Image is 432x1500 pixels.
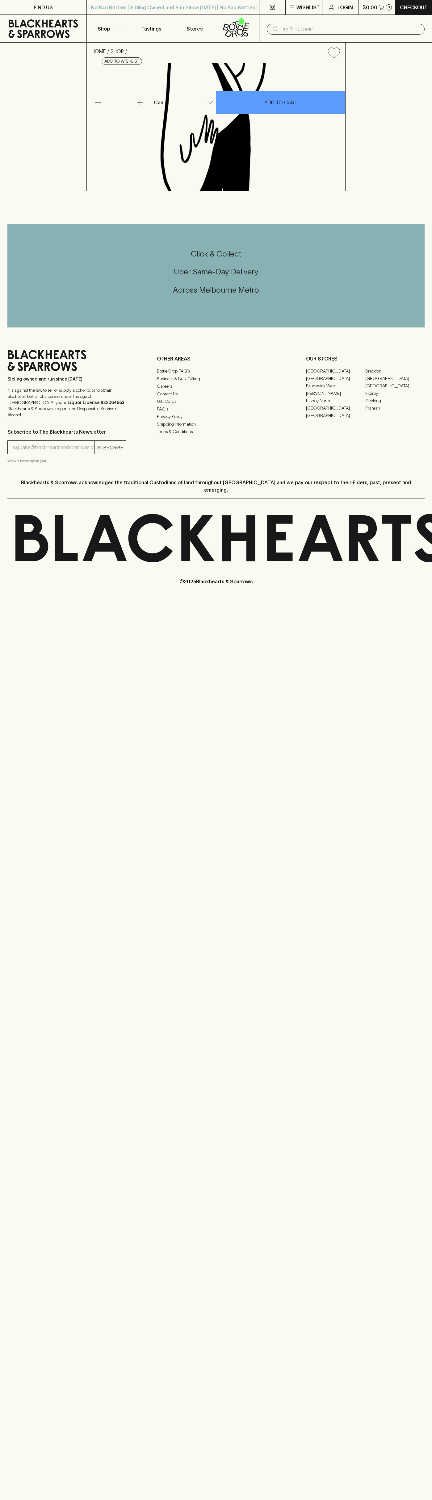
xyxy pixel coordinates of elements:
[388,6,390,9] p: 0
[102,57,142,65] button: Add to wishlist
[216,91,345,114] button: ADD TO CART
[7,267,425,277] h5: Uber Same-Day Delivery
[157,398,275,405] a: Gift Cards
[365,382,425,390] a: [GEOGRAPHIC_DATA]
[306,375,365,382] a: [GEOGRAPHIC_DATA]
[111,48,124,54] a: SHOP
[7,249,425,259] h5: Click & Collect
[68,400,124,405] strong: Liquor License #32064953
[157,390,275,398] a: Contact Us
[7,428,126,435] p: Subscribe to The Blackhearts Newsletter
[141,25,161,32] p: Tastings
[306,412,365,419] a: [GEOGRAPHIC_DATA]
[306,404,365,412] a: [GEOGRAPHIC_DATA]
[306,355,425,362] p: OUR STORES
[365,397,425,404] a: Geelong
[264,99,297,106] p: ADD TO CART
[157,355,275,362] p: OTHER AREAS
[7,387,126,418] p: It is against the law to sell or supply alcohol to, or to obtain alcohol on behalf of a person un...
[306,397,365,404] a: Fitzroy North
[157,428,275,435] a: Terms & Conditions
[98,25,110,32] p: Shop
[365,367,425,375] a: Braddon
[365,404,425,412] a: Prahran
[157,383,275,390] a: Careers
[87,15,130,42] button: Shop
[306,367,365,375] a: [GEOGRAPHIC_DATA]
[282,24,420,34] input: Try "Pinot noir"
[157,420,275,428] a: Shipping Information
[7,458,126,464] p: We will never spam you
[157,368,275,375] a: Bottle Drop FAQ's
[157,405,275,413] a: FAQ's
[12,479,420,494] p: Blackhearts & Sparrows acknowledges the traditional Custodians of land throughout [GEOGRAPHIC_DAT...
[157,413,275,420] a: Privacy Policy
[365,375,425,382] a: [GEOGRAPHIC_DATA]
[338,4,353,11] p: Login
[12,443,94,452] input: e.g. jane@blackheartsandsparrows.com.au
[87,63,345,191] img: Sailors Grave Sea Bird Coastal Hazy Pale 355ml (can)
[92,48,106,54] a: HOME
[34,4,53,11] p: FIND US
[325,45,342,61] button: Add to wishlist
[154,99,163,106] p: Can
[7,285,425,295] h5: Across Melbourne Metro
[365,390,425,397] a: Fitzroy
[97,444,123,451] p: SUBSCRIBE
[151,96,216,109] div: Can
[157,375,275,382] a: Business & Bulk Gifting
[130,15,173,42] a: Tastings
[95,441,126,454] button: SUBSCRIBE
[306,390,365,397] a: [PERSON_NAME]
[363,4,377,11] p: $0.00
[187,25,203,32] p: Stores
[306,382,365,390] a: Brunswick West
[400,4,428,11] p: Checkout
[7,376,126,382] p: Sibling owned and run since [DATE]
[296,4,320,11] p: Wishlist
[173,15,216,42] a: Stores
[7,224,425,327] div: Call to action block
